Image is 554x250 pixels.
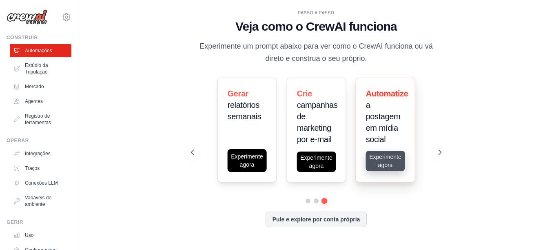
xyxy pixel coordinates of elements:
a: Automações [10,44,71,57]
button: Experimente agora [297,152,336,172]
font: Traços [25,165,40,172]
span: relatórios semanais [227,100,261,121]
a: Traços [10,162,71,175]
font: Conexões LLM [25,180,58,186]
font: Automações [25,47,52,54]
div: Operar [7,137,71,144]
span: Automatize [366,89,408,98]
span: Crie [297,89,312,98]
font: Variáveis de ambiente [25,194,68,208]
div: Widget de chat [513,211,554,250]
div: PASSO A PASSO [191,10,441,16]
font: Experimente agora [300,154,332,170]
font: Agentes [25,98,43,105]
a: Integrações [10,147,71,160]
iframe: Chat Widget [513,211,554,250]
font: Mercado [25,83,44,90]
h1: Veja como o CrewAI funciona [191,19,441,34]
span: a postagem em mídia social [366,100,401,144]
font: Experimente agora [231,152,263,169]
font: Registro de ferramentas [25,113,68,126]
font: Uso [25,232,33,239]
a: Uso [10,229,71,242]
div: Gerir [7,219,71,225]
a: Agentes [10,95,71,108]
span: Gerar [227,89,248,98]
a: Variáveis de ambiente [10,191,71,211]
font: Integrações [25,150,51,157]
a: Registro de ferramentas [10,109,71,129]
a: Estúdio da Tripulação [10,59,71,78]
font: Estúdio da Tripulação [25,62,68,75]
p: Experimente um prompt abaixo para ver como o CrewAI funciona ou vá direto e construa o seu próprio. [191,40,441,65]
button: Experimente agora [366,151,405,171]
button: Experimente agora [227,149,266,172]
span: campanhas de marketing por e-mail [297,100,337,144]
a: Mercado [10,80,71,93]
button: Pule e explore por conta própria [266,212,367,227]
img: Logotipo [7,9,47,25]
div: Construir [7,34,71,41]
a: Conexões LLM [10,176,71,190]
